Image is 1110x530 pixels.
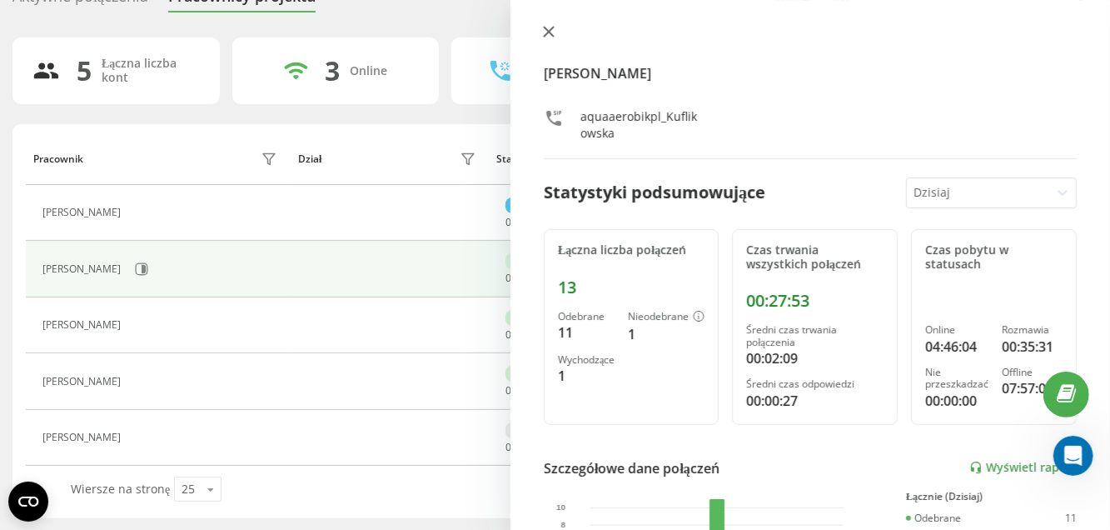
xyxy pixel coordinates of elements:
[906,491,1077,502] div: Łącznie (Dzisiaj)
[298,153,321,165] div: Dział
[544,458,719,478] div: Szczegółowe dane połączeń
[505,440,517,454] span: 00
[102,57,200,85] div: Łączna liczba kont
[558,311,615,322] div: Odebrane
[26,365,39,378] button: Selektor emotek
[746,243,884,272] div: Czas trwania wszystkich połączeń
[292,7,322,37] div: Zamknij
[505,366,549,382] div: Online
[42,376,125,387] div: [PERSON_NAME]
[1065,512,1077,524] div: 11
[544,63,1077,83] h4: [PERSON_NAME]
[925,243,1063,272] div: Czas pobytu w statusach
[141,21,220,37] p: Poniżej minuty
[544,180,765,205] div: Statystyki podsumowujące
[558,322,615,342] div: 11
[71,481,170,497] span: Wiersze na stronę
[505,253,549,269] div: Online
[906,512,961,524] div: Odebrane
[42,263,125,275] div: [PERSON_NAME]
[925,337,988,357] div: 04:46:04
[746,378,884,390] div: Średni czas odpowiedzi
[1002,367,1063,378] div: Offline
[558,243,704,257] div: Łączna liczba połączeń
[505,383,517,397] span: 03
[286,358,312,385] button: Wyślij wiadomość…
[505,272,545,284] div: : :
[182,481,195,497] div: 25
[580,108,699,142] div: aquaaerobikpl_Kuflikowska
[505,442,545,453] div: : :
[746,324,884,348] div: Średni czas trwania połączenia
[925,324,988,336] div: Online
[1002,324,1063,336] div: Rozmawia
[33,153,83,165] div: Pracownik
[505,217,545,228] div: : :
[505,271,517,285] span: 04
[505,310,549,326] div: Online
[925,391,988,411] div: 00:00:00
[558,366,615,386] div: 1
[505,385,545,397] div: : :
[628,324,704,344] div: 1
[746,348,884,368] div: 00:02:09
[746,291,884,311] div: 00:27:53
[1002,378,1063,398] div: 07:57:03
[42,432,125,443] div: [PERSON_NAME]
[77,55,92,87] div: 5
[561,520,566,529] text: 8
[1053,436,1093,476] iframe: Intercom live chat
[47,9,74,36] img: Profile image for Yuliia
[350,64,387,78] div: Online
[496,153,528,165] div: Status
[71,9,97,36] img: Profile image for Serhii
[505,197,566,213] div: Rozmawia
[505,422,550,438] div: Offline
[505,215,517,229] span: 00
[746,391,884,411] div: 00:00:27
[94,9,121,36] img: Profile image for Valerii
[14,280,319,358] textarea: Napisz wiadomość...
[505,329,545,341] div: : :
[127,8,191,21] h1: Ringostat
[558,354,615,366] div: Wychodzące
[8,482,48,522] button: Open CMP widget
[925,367,988,391] div: Nie przeszkadzać
[42,207,125,218] div: [PERSON_NAME]
[42,319,125,331] div: [PERSON_NAME]
[558,277,704,297] div: 13
[628,311,704,324] div: Nieodebrane
[1002,337,1063,357] div: 00:35:31
[556,502,566,512] text: 10
[505,327,517,342] span: 03
[325,55,340,87] div: 3
[11,7,42,38] button: go back
[969,461,1077,475] a: Wyświetl raport
[261,7,292,38] button: Główna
